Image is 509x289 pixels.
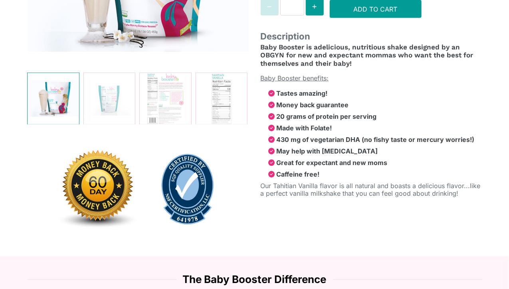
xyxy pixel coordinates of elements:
[148,153,228,225] img: sqf-blue-quality-shield_641978_premark-health-science-inc-1649282014044.png
[261,43,482,67] h4: delicious, nutritious shake designed by an OBGYN for new and expectant mommas who want the best f...
[196,73,247,124] img: Tahitian Vanilla Prenatal Shake - Ships Same Day
[28,73,79,124] img: Tahitian Vanilla Prenatal Shake - Ships Same Day
[277,170,321,178] strong: Caffeine free!
[277,89,328,97] strong: Tastes amazing!
[277,159,388,167] strong: Great for expectant and new moms
[277,147,378,155] strong: May help with [MEDICAL_DATA]
[261,182,482,197] p: Our Tahitian Vanilla flavor is all natural and boasts a delicious flavor...like a perfect vanilla...
[140,73,191,124] img: Tahitian Vanilla Prenatal Shake - Ships Same Day
[277,124,332,132] strong: Made with Folate!
[277,112,377,120] strong: 20 grams of protein per serving
[261,43,318,51] span: Baby Booster is a
[261,30,482,43] span: Description
[176,274,333,285] span: The Baby Booster Difference
[354,5,398,13] span: Add to Cart
[277,101,349,109] strong: Money back guarantee
[48,140,148,238] img: 60dayworryfreemoneybackguarantee-1640121073628.jpg
[261,74,329,82] span: Baby Booster benefits:
[277,136,475,144] strong: 430 mg of vegetarian DHA (no fishy taste or mercury worries!)
[83,73,135,124] img: Tahitian Vanilla Prenatal Shake - Ships Same Day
